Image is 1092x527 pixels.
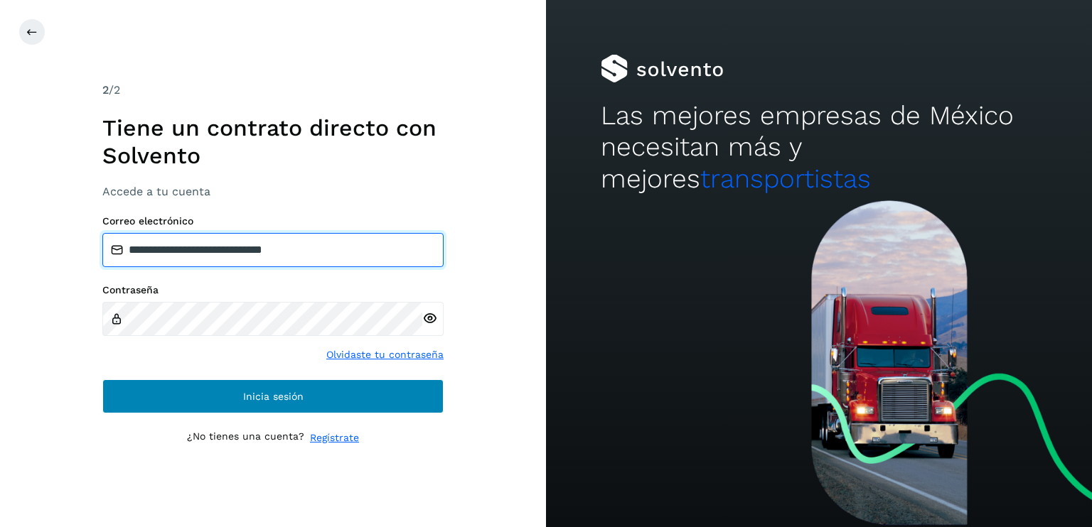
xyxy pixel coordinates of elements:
label: Contraseña [102,284,444,296]
button: Inicia sesión [102,379,444,413]
div: /2 [102,82,444,99]
p: ¿No tienes una cuenta? [187,430,304,445]
label: Correo electrónico [102,215,444,227]
h2: Las mejores empresas de México necesitan más y mejores [601,100,1037,195]
span: transportistas [700,163,871,194]
a: Olvidaste tu contraseña [326,347,444,362]
span: Inicia sesión [243,391,304,401]
span: 2 [102,83,109,97]
h1: Tiene un contrato directo con Solvento [102,114,444,169]
h3: Accede a tu cuenta [102,185,444,198]
a: Regístrate [310,430,359,445]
